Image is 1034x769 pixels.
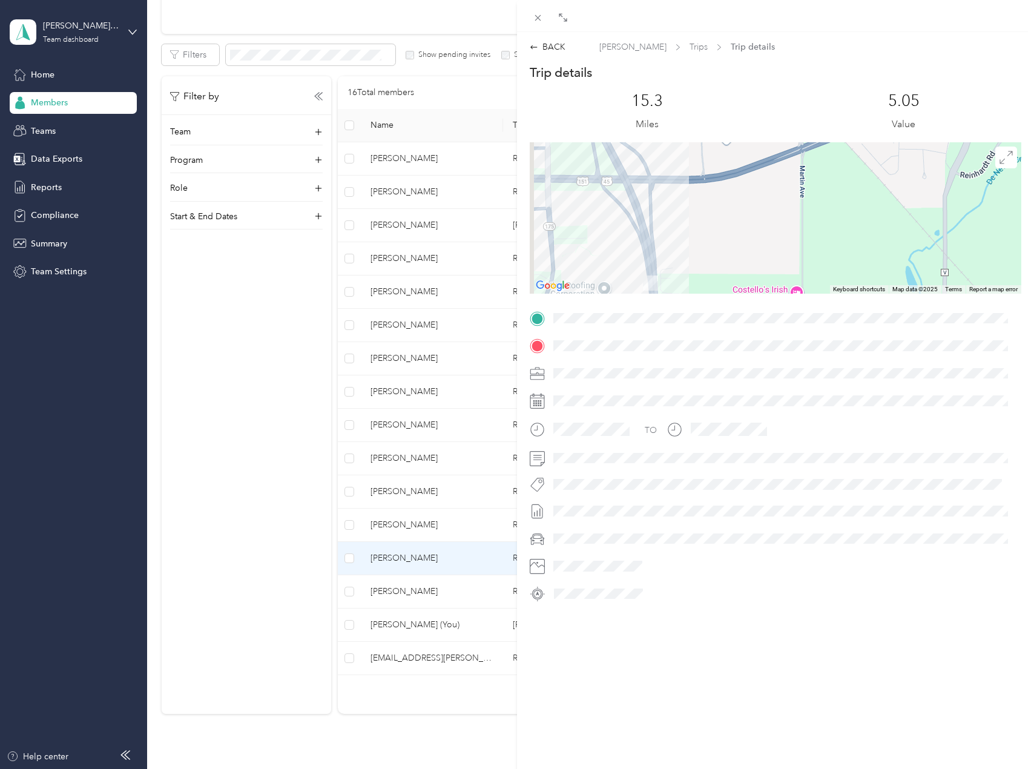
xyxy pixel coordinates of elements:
a: Open this area in Google Maps (opens a new window) [533,278,573,294]
button: Keyboard shortcuts [833,285,885,294]
iframe: Everlance-gr Chat Button Frame [966,701,1034,769]
span: Trip details [731,41,775,53]
span: Map data ©2025 [892,286,938,292]
p: Trip details [530,64,592,81]
span: [PERSON_NAME] [599,41,667,53]
div: BACK [530,41,565,53]
img: Google [533,278,573,294]
p: Value [892,117,915,132]
p: Miles [636,117,659,132]
a: Report a map error [969,286,1018,292]
p: 15.3 [631,91,663,111]
p: 5.05 [888,91,920,111]
div: TO [645,424,657,437]
span: Trips [690,41,708,53]
a: Terms (opens in new tab) [945,286,962,292]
